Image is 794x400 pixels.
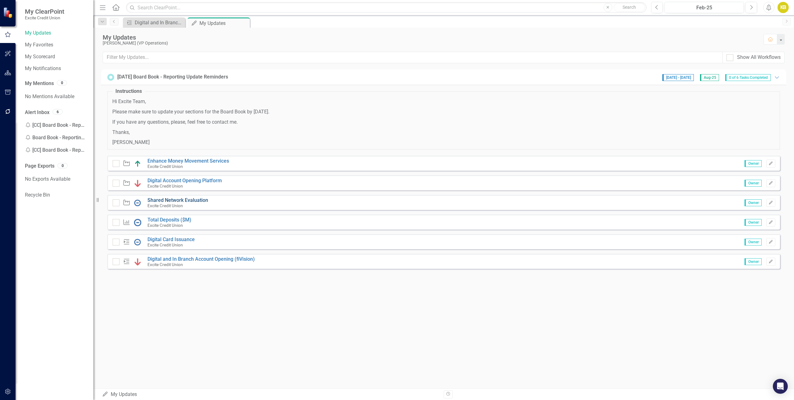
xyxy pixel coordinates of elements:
span: Aug-25 [700,74,719,81]
button: Feb-25 [665,2,744,13]
span: Search [623,5,636,10]
a: Shared Network Evaluation [147,197,208,203]
div: 0 [58,163,68,168]
a: My Scorecard [25,53,87,60]
a: Total Deposits ($M) [147,217,191,223]
img: No Information [134,219,141,226]
div: My Updates [103,34,757,41]
div: [PERSON_NAME] (VP Operations) [103,41,757,45]
div: Digital and In Branch Account Opening (fiVision) [135,19,184,26]
button: Search [614,3,645,12]
div: [DATE] Board Book - Reporting Update Reminders [117,74,228,81]
span: Owner [745,219,762,226]
img: ClearPoint Strategy [3,7,14,18]
button: KB [778,2,789,13]
a: My Mentions [25,80,54,87]
a: Digital and In Branch Account Opening (fiVision) [147,256,255,262]
p: Hi Excite Team, [112,98,775,105]
span: 0 of 6 Tasks Completed [725,74,771,81]
p: Please make sure to update your sections for the Board Book by [DATE]. [112,108,775,116]
img: Not Started [134,199,141,207]
a: Alert Inbox [25,109,49,116]
span: Owner [745,239,762,245]
small: Excite Credit Union [25,15,64,20]
img: Not Started [134,238,141,246]
div: No Exports Available [25,173,87,185]
small: Excite Credit Union [147,262,183,267]
div: Open Intercom Messenger [773,379,788,394]
a: Digital and In Branch Account Opening (fiVision) [124,19,184,26]
a: My Updates [25,30,87,37]
small: Excite Credit Union [147,223,183,228]
div: [CC] Board Book - Reporting Update Reminders Reminder [25,144,87,156]
input: Search ClearPoint... [126,2,647,13]
p: If you have any questions, please, feel free to contact me. [112,119,775,126]
div: Feb-25 [667,4,742,12]
span: Owner [745,180,762,187]
a: Enhance Money Movement Services [147,158,229,164]
a: Page Exports [25,163,54,170]
span: Owner [745,160,762,167]
a: Recycle Bin [25,192,87,199]
a: My Notifications [25,65,87,72]
a: Digital Card Issuance [147,236,195,242]
small: Excite Credit Union [147,164,183,169]
legend: Instructions [112,88,145,95]
div: My Updates [199,19,248,27]
div: [CC] Board Book - Reporting Update Reminders Reminder [25,119,87,131]
p: Thanks, [112,129,775,136]
small: Excite Credit Union [147,203,183,208]
img: Behind Schedule [134,179,141,187]
img: Behind Schedule [134,258,141,265]
div: No Mentions Available [25,90,87,103]
div: 0 [57,80,67,85]
span: My ClearPoint [25,8,64,15]
div: Board Book - Reporting Update Reminders Reminder [25,131,87,144]
a: My Favorites [25,41,87,49]
small: Excite Credit Union [147,183,183,188]
input: Filter My Updates... [103,52,723,63]
span: Owner [745,199,762,206]
span: Owner [745,258,762,265]
a: Digital Account Opening Platform [147,178,222,183]
small: Excite Credit Union [147,242,183,247]
img: On Schedule/Ahead of Schedule [134,160,141,167]
p: [PERSON_NAME] [112,139,775,146]
div: My Updates [102,391,439,398]
div: Show All Workflows [737,54,781,61]
div: 6 [53,109,63,114]
span: [DATE] - [DATE] [662,74,694,81]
